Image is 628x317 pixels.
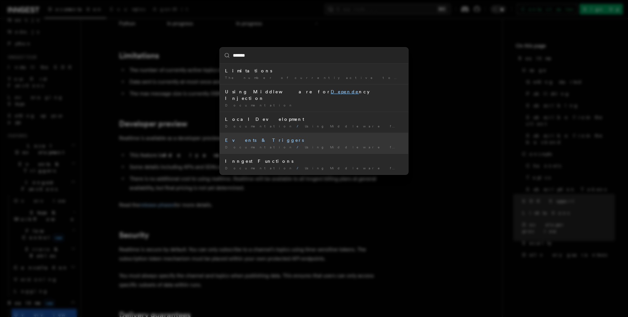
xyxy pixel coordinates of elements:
div: Using Middleware for ncy Injection [225,88,403,102]
div: Limitations [225,67,403,74]
span: / [297,166,302,170]
mark: Depende [331,89,359,94]
span: Using Middleware for ncy Injection [305,166,511,170]
div: Inngest Functions [225,158,403,164]
span: Documentation [225,103,294,107]
span: Documentation [225,166,294,170]
span: Documentation [225,145,294,149]
span: / [297,145,302,149]
div: Events & Triggers [225,137,403,143]
span: Documentation [225,124,294,128]
div: Local Development [225,116,403,122]
span: / [297,124,302,128]
span: Using Middleware for ncy Injection [305,145,511,149]
span: Using Middleware for ncy Injection [305,124,511,128]
div: The number of currently active topics on your Inngest … [225,75,403,80]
